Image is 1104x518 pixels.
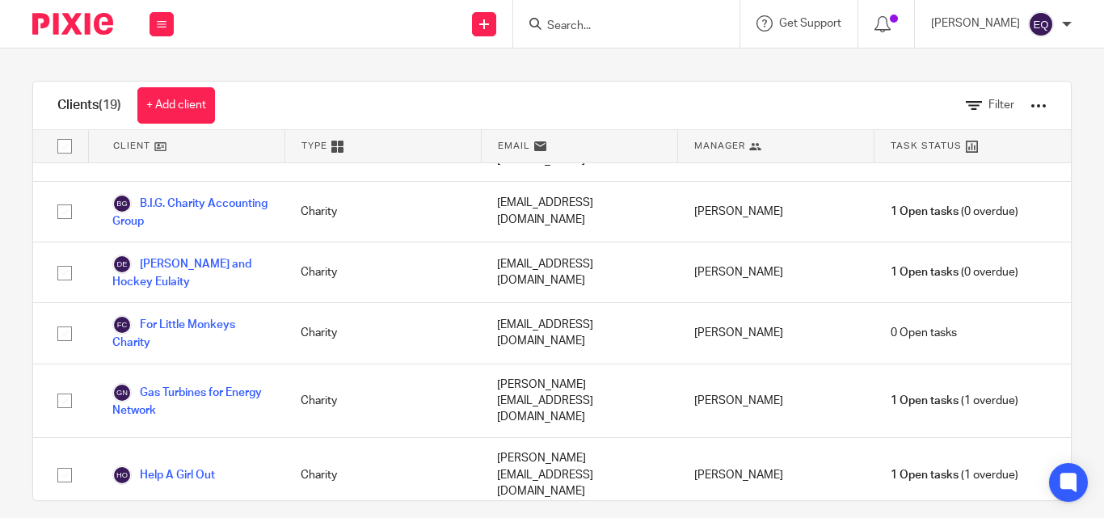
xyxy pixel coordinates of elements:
[112,465,215,485] a: Help A Girl Out
[678,364,874,438] div: [PERSON_NAME]
[891,264,959,280] span: 1 Open tasks
[57,97,121,114] h1: Clients
[891,139,962,153] span: Task Status
[498,139,530,153] span: Email
[284,364,481,438] div: Charity
[891,204,1018,220] span: (0 overdue)
[481,364,677,438] div: [PERSON_NAME][EMAIL_ADDRESS][DOMAIN_NAME]
[112,255,268,290] a: [PERSON_NAME] and Hockey Eulaity
[678,438,874,512] div: [PERSON_NAME]
[284,242,481,302] div: Charity
[284,303,481,363] div: Charity
[112,465,132,485] img: svg%3E
[32,13,113,35] img: Pixie
[112,315,268,351] a: For Little Monkeys Charity
[112,194,268,230] a: B.I.G. Charity Accounting Group
[546,19,691,34] input: Search
[112,315,132,335] img: svg%3E
[481,438,677,512] div: [PERSON_NAME][EMAIL_ADDRESS][DOMAIN_NAME]
[891,264,1018,280] span: (0 overdue)
[1028,11,1054,37] img: svg%3E
[112,255,132,274] img: svg%3E
[988,99,1014,111] span: Filter
[891,204,959,220] span: 1 Open tasks
[481,242,677,302] div: [EMAIL_ADDRESS][DOMAIN_NAME]
[891,393,959,409] span: 1 Open tasks
[694,139,745,153] span: Manager
[779,18,841,29] span: Get Support
[678,182,874,242] div: [PERSON_NAME]
[284,438,481,512] div: Charity
[931,15,1020,32] p: [PERSON_NAME]
[301,139,327,153] span: Type
[99,99,121,112] span: (19)
[112,194,132,213] img: svg%3E
[284,182,481,242] div: Charity
[891,467,1018,483] span: (1 overdue)
[112,383,268,419] a: Gas Turbines for Energy Network
[49,131,80,162] input: Select all
[891,467,959,483] span: 1 Open tasks
[481,303,677,363] div: [EMAIL_ADDRESS][DOMAIN_NAME]
[137,87,215,124] a: + Add client
[113,139,150,153] span: Client
[891,393,1018,409] span: (1 overdue)
[678,242,874,302] div: [PERSON_NAME]
[891,325,957,341] span: 0 Open tasks
[678,303,874,363] div: [PERSON_NAME]
[112,383,132,402] img: svg%3E
[481,182,677,242] div: [EMAIL_ADDRESS][DOMAIN_NAME]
